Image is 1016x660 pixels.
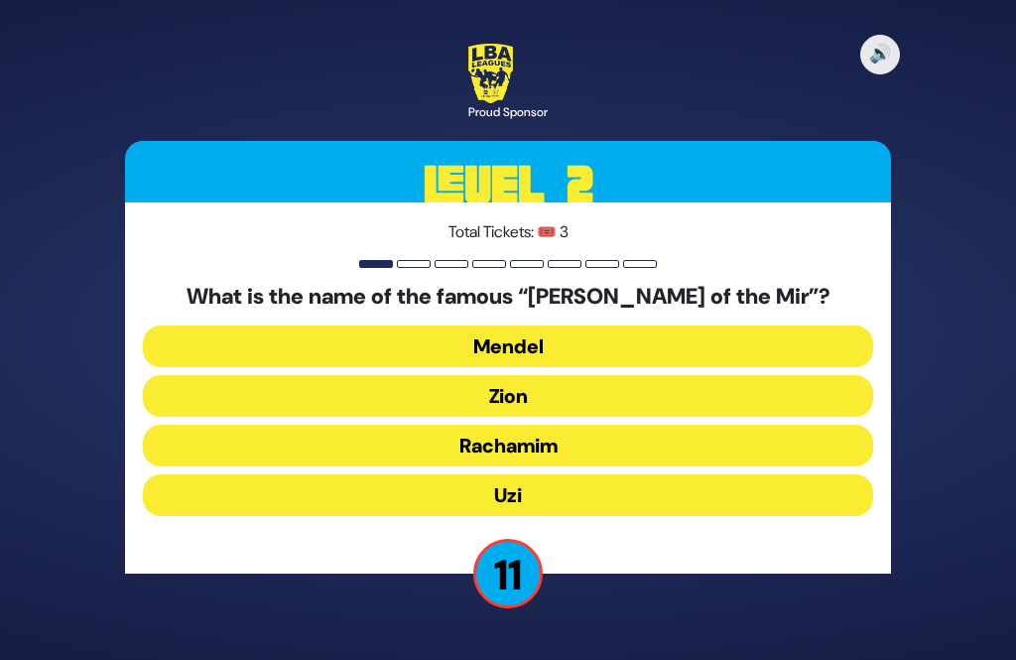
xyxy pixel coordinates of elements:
[468,103,548,121] div: Proud Sponsor
[143,326,872,367] button: Mendel
[860,35,900,74] button: 🔊
[143,375,872,417] button: Zion
[143,220,872,244] p: Total Tickets: 🎟️ 3
[473,539,543,608] p: 11
[143,474,872,516] button: Uzi
[468,44,513,103] img: LBA
[143,284,872,310] h5: What is the name of the famous “[PERSON_NAME] of the Mir”?
[143,425,872,466] button: Rachamim
[125,141,890,230] h3: Level 2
